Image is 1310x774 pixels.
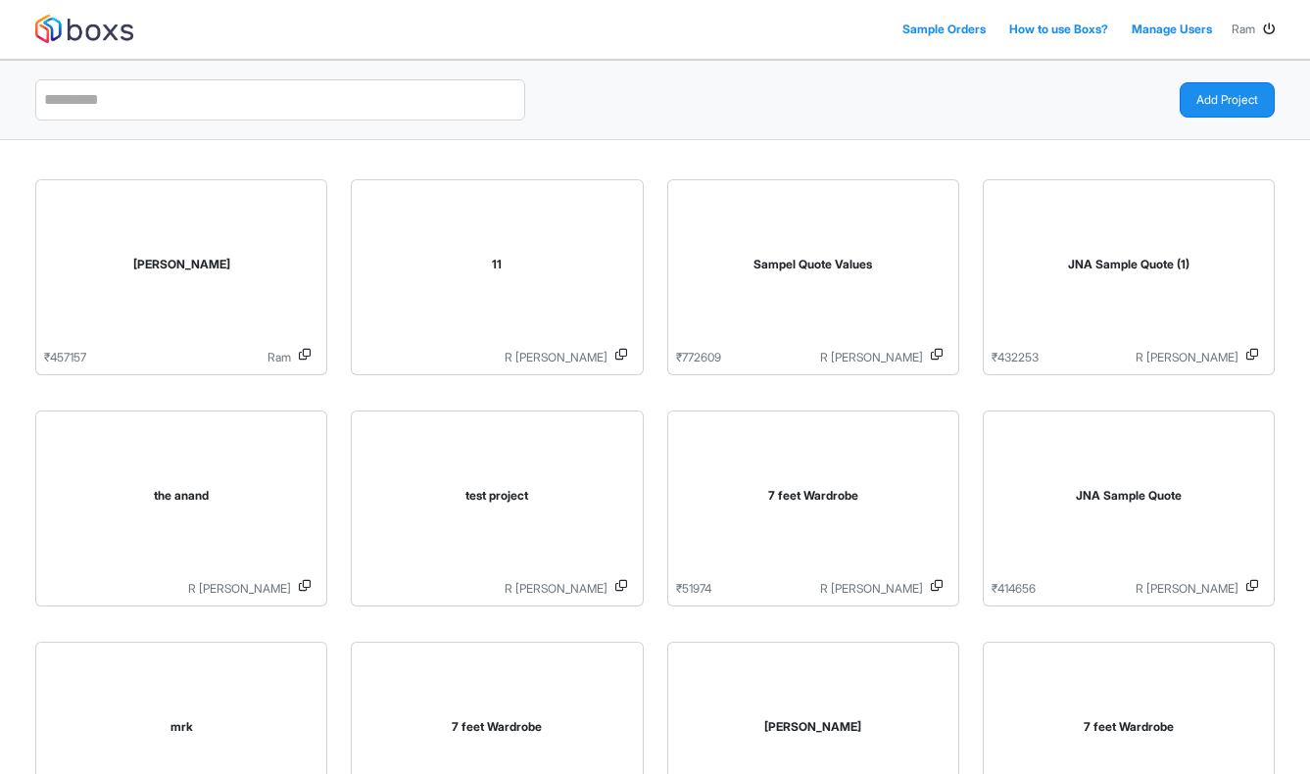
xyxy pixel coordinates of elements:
div: Sampel Quote Values [692,256,935,273]
p: ₹ 51974 [676,580,711,598]
div: 7 feet Wardrobe [692,487,935,505]
p: R [PERSON_NAME] [711,580,923,598]
a: JNA Sample Quote (1)₹432253R [PERSON_NAME] [983,179,1275,375]
p: R [PERSON_NAME] [44,580,291,598]
p: R [PERSON_NAME] [1036,580,1238,598]
div: JNA Sample Quote [1007,487,1250,505]
a: How to use Boxs? [1005,17,1112,42]
p: R [PERSON_NAME] [360,349,606,366]
i: Log Out [1263,24,1275,35]
a: Sampel Quote Values₹772609R [PERSON_NAME] [667,179,959,375]
div: mrk [60,718,303,736]
div: the anand [60,487,303,505]
div: 7 feet Wardrobe [1007,718,1250,736]
button: Add Project [1180,82,1275,118]
p: R [PERSON_NAME] [1039,349,1238,366]
div: 7 feet Wardrobe [375,718,618,736]
img: logo [35,15,133,43]
p: ₹ 432253 [992,349,1039,366]
p: ₹ 457157 [44,349,86,366]
a: Sample Orders [898,17,990,42]
a: 7 feet Wardrobe₹51974R [PERSON_NAME] [667,411,959,606]
a: 11R [PERSON_NAME] [351,179,643,375]
a: test projectR [PERSON_NAME] [351,411,643,606]
p: R [PERSON_NAME] [360,580,606,598]
p: ₹ 414656 [992,580,1036,598]
div: Jehova Nissi [692,718,935,736]
span: Ram [1232,21,1255,38]
a: the anandR [PERSON_NAME] [35,411,327,606]
a: [PERSON_NAME]₹457157Ram [35,179,327,375]
div: test project [375,487,618,505]
a: Manage Users [1128,17,1216,42]
p: ₹ 772609 [676,349,721,366]
div: Mr.Murugan [60,256,303,273]
p: Ram [86,349,291,366]
a: JNA Sample Quote₹414656R [PERSON_NAME] [983,411,1275,606]
div: JNA Sample Quote (1) [1007,256,1250,273]
p: R [PERSON_NAME] [721,349,923,366]
div: 11 [375,256,618,273]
